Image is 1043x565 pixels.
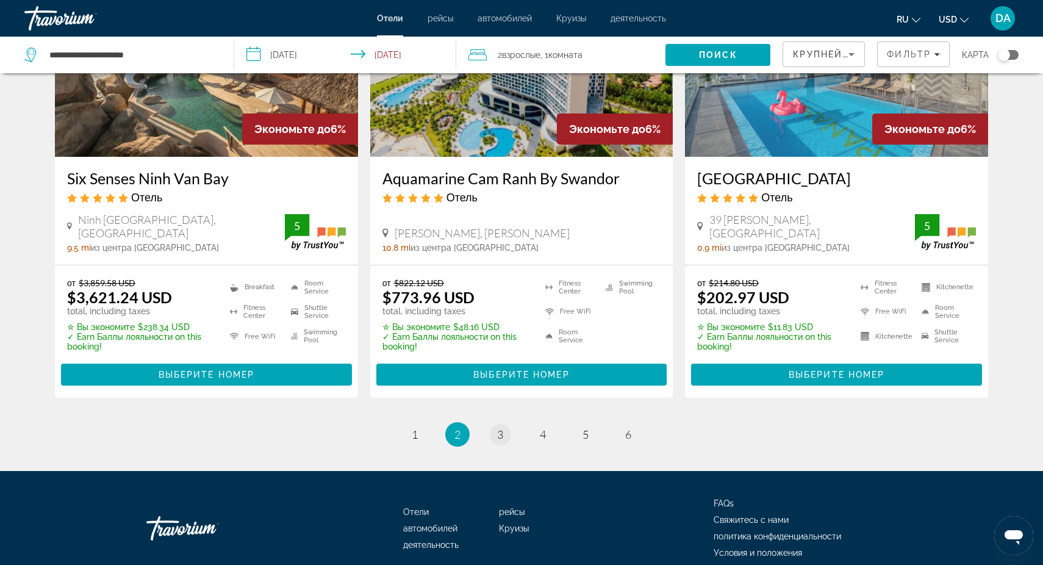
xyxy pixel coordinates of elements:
[131,190,162,204] span: Отель
[454,428,461,441] span: 2
[382,306,530,316] p: total, including taxes
[61,364,352,386] button: Выберите номер
[691,364,982,386] button: Выберите номер
[499,507,525,517] a: рейсы
[697,288,789,306] ins: $202.97 USD
[714,548,802,558] a: Условия и положения
[761,190,792,204] span: Отель
[789,370,884,380] span: Выберите номер
[67,322,135,332] span: ✮ Вы экономите
[67,332,215,351] p: ✓ Earn Баллы лояльности on this booking!
[611,13,666,23] a: деятельность
[446,190,478,204] span: Отель
[714,531,841,541] a: политика конфиденциальности
[285,214,346,250] img: TrustYou guest rating badge
[884,123,961,135] span: Экономьте до
[916,327,976,345] li: Shuttle Service
[569,123,645,135] span: Экономьте до
[855,327,915,345] li: Kitchenette
[473,370,569,380] span: Выберите номер
[382,332,530,351] p: ✓ Earn Баллы лояльности on this booking!
[376,364,667,386] button: Выберите номер
[548,50,582,60] span: Комната
[382,322,530,332] p: $48.16 USD
[989,49,1019,60] button: Toggle map
[61,367,352,380] a: Выберите номер
[582,428,589,441] span: 5
[987,5,1019,31] button: User Menu
[916,303,976,321] li: Room Service
[285,327,346,345] li: Swimming Pool
[697,322,845,332] p: $11.83 USD
[709,213,915,240] span: 39 [PERSON_NAME], [GEOGRAPHIC_DATA]
[382,288,475,306] ins: $773.96 USD
[498,46,540,63] span: 2
[55,422,988,447] nav: Pagination
[897,15,909,24] span: ru
[159,370,254,380] span: Выберите номер
[995,12,1011,24] span: DA
[722,243,850,253] span: из центра [GEOGRAPHIC_DATA]
[540,46,582,63] span: , 1
[67,306,215,316] p: total, including taxes
[539,327,600,345] li: Room Service
[67,169,346,187] a: Six Senses Ninh Van Bay
[714,498,734,508] a: FAQs
[962,46,989,63] span: карта
[394,278,444,288] del: $822.12 USD
[67,190,346,204] div: 5 star Hotel
[539,303,600,321] li: Free WiFi
[877,41,950,67] button: Filters
[382,243,410,253] span: 10.8 mi
[224,278,285,296] li: Breakfast
[600,278,661,296] li: Swimming Pool
[67,243,91,253] span: 9.5 mi
[242,113,358,145] div: 6%
[234,37,456,73] button: Select check in and out date
[403,540,459,550] a: деятельность
[691,367,982,380] a: Выберите номер
[540,428,546,441] span: 4
[382,169,661,187] a: Aquamarine Cam Ranh By Swandor
[697,306,845,316] p: total, including taxes
[403,507,429,517] a: Отели
[412,428,418,441] span: 1
[91,243,219,253] span: из центра [GEOGRAPHIC_DATA]
[939,15,957,24] span: USD
[285,303,346,321] li: Shuttle Service
[382,190,661,204] div: 5 star Hotel
[699,50,737,60] span: Поиск
[48,46,215,64] input: Search hotel destination
[376,367,667,380] a: Выберите номер
[709,278,759,288] del: $214.80 USD
[714,515,789,525] a: Свяжитесь с нами
[502,50,540,60] span: Взрослые
[697,190,976,204] div: 5 star Hotel
[224,303,285,321] li: Fitness Center
[556,13,586,23] a: Круизы
[377,13,403,23] a: Отели
[697,278,706,288] span: от
[478,13,532,23] span: автомобилей
[79,278,135,288] del: $3,859.58 USD
[78,213,284,240] span: Ninh [GEOGRAPHIC_DATA], [GEOGRAPHIC_DATA]
[872,113,988,145] div: 6%
[146,510,268,547] a: Go Home
[697,169,976,187] a: [GEOGRAPHIC_DATA]
[793,47,855,62] mat-select: Sort by
[915,214,976,250] img: TrustYou guest rating badge
[497,428,503,441] span: 3
[915,218,939,233] div: 5
[254,123,331,135] span: Экономьте до
[382,278,391,288] span: от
